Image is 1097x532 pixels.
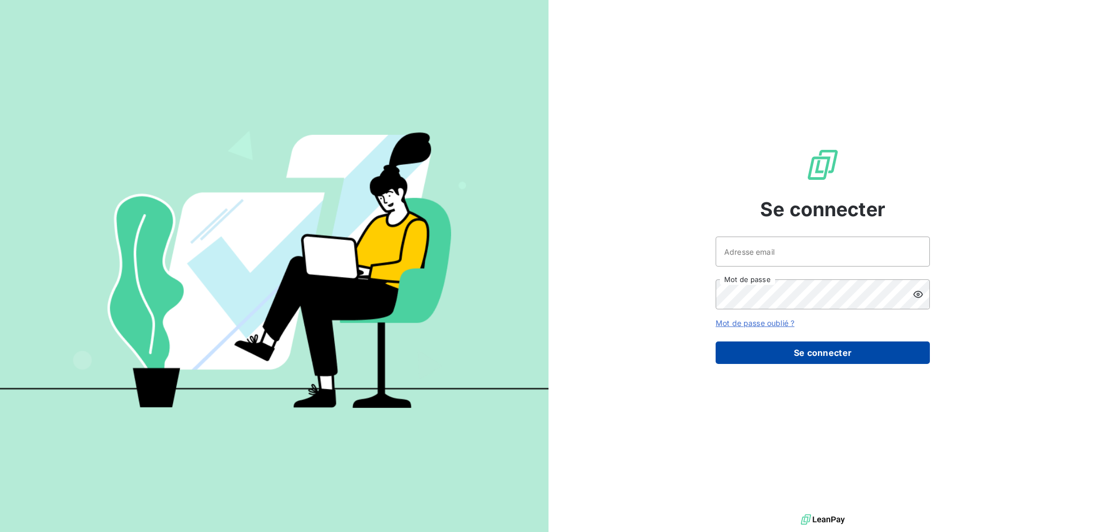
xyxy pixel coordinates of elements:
img: Logo LeanPay [806,148,840,182]
img: logo [801,512,845,528]
a: Mot de passe oublié ? [716,318,794,328]
span: Se connecter [760,195,885,224]
input: placeholder [716,237,930,267]
button: Se connecter [716,341,930,364]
